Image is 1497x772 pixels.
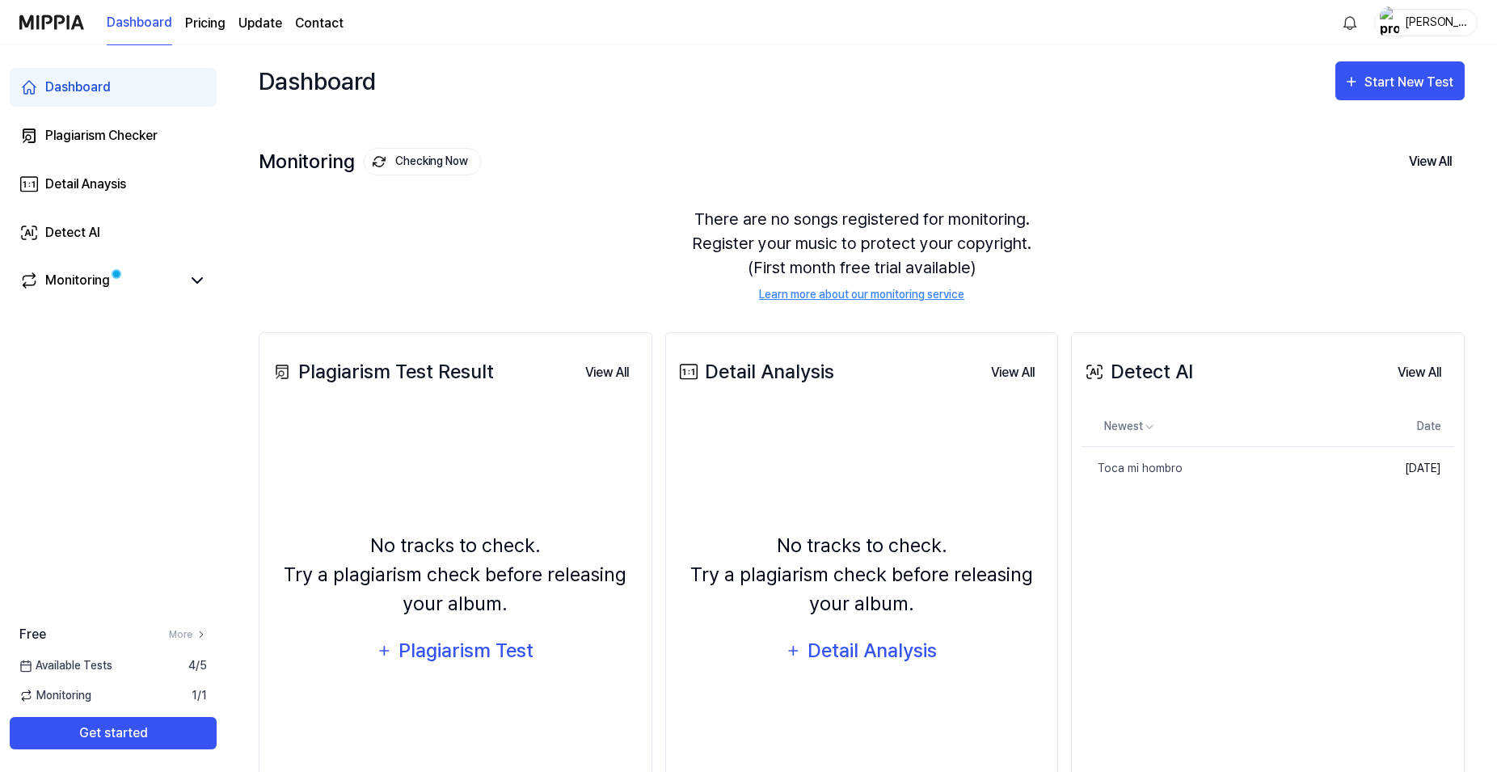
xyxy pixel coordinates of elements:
div: No tracks to check. Try a plagiarism check before releasing your album. [676,531,1048,618]
td: [DATE] [1360,446,1454,490]
a: View All [978,356,1048,389]
div: Plagiarism Test Result [269,357,494,386]
a: View All [572,356,642,389]
button: Get started [10,717,217,749]
img: 알림 [1340,13,1360,32]
div: Detect AI [45,223,100,243]
div: Detail Analysis [676,357,834,386]
a: Toca mi hombro [1082,447,1360,490]
button: Plagiarism Test [366,631,545,670]
a: View All [1385,356,1454,389]
div: Detect AI [1082,357,1193,386]
span: Free [19,625,46,644]
a: Contact [295,14,344,33]
a: Update [238,14,282,33]
div: No tracks to check. Try a plagiarism check before releasing your album. [269,531,642,618]
a: Detail Anaysis [10,165,217,204]
a: Pricing [185,14,226,33]
div: Toca mi hombro [1082,460,1183,477]
button: View All [572,356,642,389]
a: Dashboard [107,1,172,45]
a: More [169,627,207,642]
div: Start New Test [1364,72,1457,93]
div: Dashboard [45,78,111,97]
button: Checking Now [364,148,481,175]
div: There are no songs registered for monitoring. Register your music to protect your copyright. (Fir... [259,188,1465,323]
th: Date [1360,407,1454,446]
button: profile[PERSON_NAME] [1374,9,1478,36]
span: 1 / 1 [192,687,207,704]
a: Dashboard [10,68,217,107]
span: Available Tests [19,657,112,674]
div: Plagiarism Test [398,635,535,666]
button: Detail Analysis [775,631,948,670]
a: Monitoring [19,271,181,290]
div: Dashboard [259,61,376,100]
div: [PERSON_NAME] [1404,13,1467,31]
div: Detail Anaysis [45,175,126,194]
img: monitoring Icon [373,155,386,168]
span: 4 / 5 [188,657,207,674]
a: Detect AI [10,213,217,252]
div: Monitoring [259,148,481,175]
button: View All [1396,145,1465,179]
button: View All [1385,356,1454,389]
span: Monitoring [19,687,91,704]
div: Plagiarism Checker [45,126,158,146]
a: Plagiarism Checker [10,116,217,155]
div: Detail Analysis [807,635,938,666]
button: View All [978,356,1048,389]
a: Learn more about our monitoring service [759,286,964,303]
button: Start New Test [1335,61,1465,100]
img: profile [1380,6,1399,39]
div: Monitoring [45,271,110,290]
